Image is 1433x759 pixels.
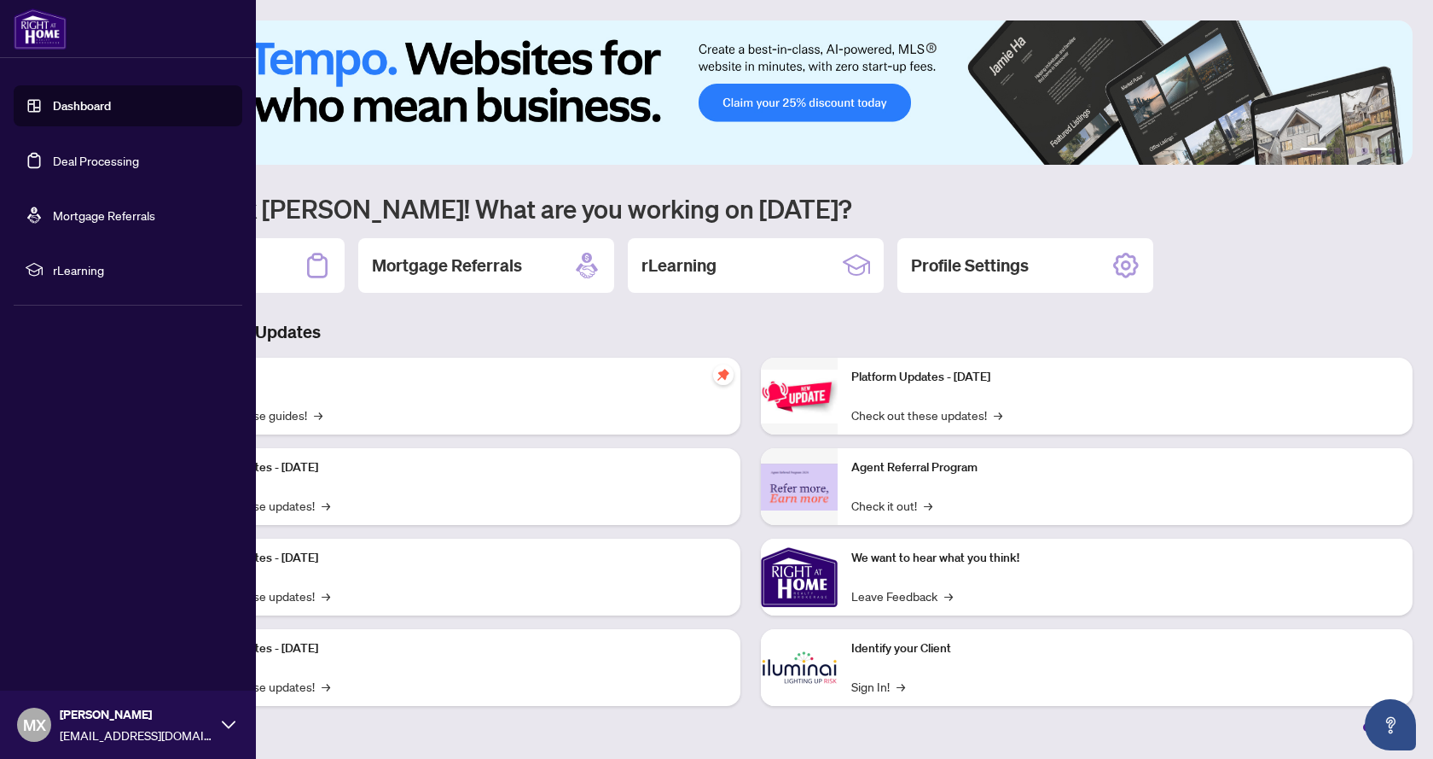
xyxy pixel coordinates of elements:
[944,587,953,605] span: →
[1361,148,1368,155] button: 4
[89,20,1413,165] img: Slide 0
[761,370,838,423] img: Platform Updates - June 23, 2025
[89,320,1413,344] h3: Brokerage & Industry Updates
[179,639,727,658] p: Platform Updates - [DATE]
[60,705,213,724] span: [PERSON_NAME]
[23,713,46,737] span: MX
[851,587,953,605] a: Leave Feedback→
[851,368,1399,387] p: Platform Updates - [DATE]
[851,496,932,515] a: Check it out!→
[1334,148,1341,155] button: 2
[1348,148,1355,155] button: 3
[89,192,1413,225] h1: Welcome back [PERSON_NAME]! What are you working on [DATE]?
[14,9,67,50] img: logo
[53,153,139,168] a: Deal Processing
[851,458,1399,477] p: Agent Referral Program
[1300,148,1327,155] button: 1
[641,254,716,277] h2: rLearning
[322,677,330,696] span: →
[314,406,322,424] span: →
[924,496,932,515] span: →
[851,549,1399,568] p: We want to hear what you think!
[53,98,111,114] a: Dashboard
[851,406,1002,424] a: Check out these updates!→
[179,368,727,387] p: Self-Help
[53,260,230,279] span: rLearning
[1365,699,1416,750] button: Open asap
[851,677,905,696] a: Sign In!→
[53,207,155,223] a: Mortgage Referrals
[761,539,838,616] img: We want to hear what you think!
[896,677,905,696] span: →
[179,549,727,568] p: Platform Updates - [DATE]
[911,254,1029,277] h2: Profile Settings
[60,726,213,744] span: [EMAIL_ADDRESS][DOMAIN_NAME]
[851,639,1399,658] p: Identify your Client
[761,464,838,511] img: Agent Referral Program
[713,365,734,385] span: pushpin
[1375,148,1382,155] button: 5
[322,496,330,515] span: →
[1389,148,1395,155] button: 6
[372,254,522,277] h2: Mortgage Referrals
[179,458,727,477] p: Platform Updates - [DATE]
[322,587,330,605] span: →
[994,406,1002,424] span: →
[761,629,838,706] img: Identify your Client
